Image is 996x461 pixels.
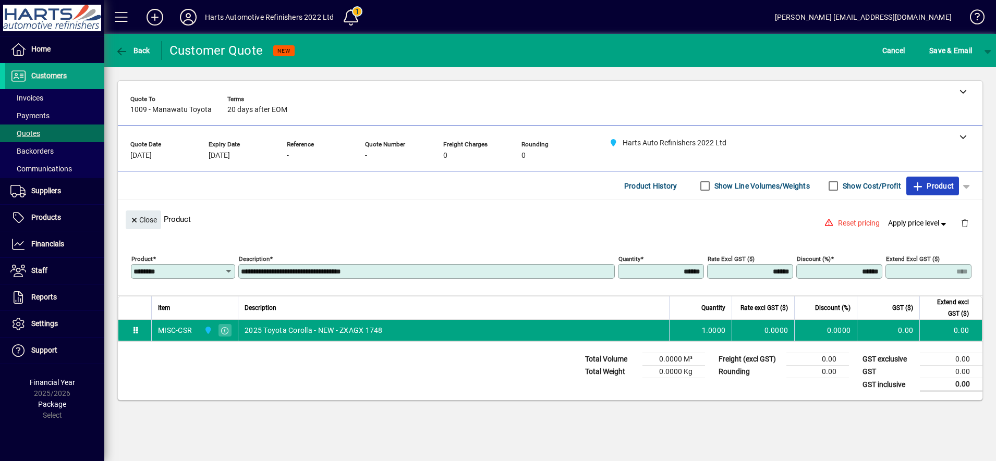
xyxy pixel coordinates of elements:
div: MISC-CSR [158,325,192,335]
td: 0.0000 M³ [642,353,705,366]
span: 0 [443,152,447,160]
button: Back [113,41,153,60]
span: Suppliers [31,186,61,195]
td: 0.0000 Kg [642,366,705,378]
span: - [287,152,289,160]
span: Package [38,400,66,408]
mat-label: Quantity [618,255,640,263]
td: GST [857,366,920,378]
td: 0.00 [857,320,919,341]
span: Backorders [10,147,54,155]
mat-label: Extend excl GST ($) [886,255,940,263]
td: Total Volume [580,353,642,366]
td: GST inclusive [857,378,920,391]
span: Discount (%) [815,302,851,314]
td: 0.00 [786,366,849,378]
label: Show Line Volumes/Weights [712,181,810,191]
a: Invoices [5,89,104,107]
mat-label: Rate excl GST ($) [708,255,755,263]
app-page-header-button: Back [104,41,162,60]
a: Home [5,36,104,63]
span: Customers [31,71,67,80]
a: Knowledge Base [962,2,983,36]
div: 0.0000 [738,325,788,335]
span: ave & Email [929,42,972,59]
span: Communications [10,165,72,173]
button: Save & Email [924,41,977,60]
span: 0 [521,152,526,160]
button: Cancel [880,41,908,60]
span: 20 days after EOM [227,106,287,114]
span: [DATE] [209,152,230,160]
span: Quantity [701,302,725,314]
span: Product History [624,178,677,194]
span: S [929,46,933,55]
label: Show Cost/Profit [841,181,901,191]
span: Product [912,178,954,194]
a: Quotes [5,124,104,142]
button: Delete [952,210,977,235]
a: Products [5,205,104,231]
span: GST ($) [892,302,913,314]
button: Reset pricing [834,214,884,233]
span: Description [245,302,276,314]
a: Staff [5,258,104,284]
td: GST exclusive [857,353,920,366]
span: Staff [31,266,47,275]
button: Profile [172,8,205,27]
span: NEW [277,47,290,54]
td: 0.00 [919,320,982,341]
mat-label: Discount (%) [797,255,831,263]
button: Close [126,210,161,229]
app-page-header-button: Close [123,215,164,224]
td: 0.00 [786,353,849,366]
span: Financial Year [30,378,75,387]
td: Freight (excl GST) [713,353,786,366]
a: Reports [5,284,104,310]
span: Settings [31,319,58,328]
td: 0.00 [920,366,982,378]
span: Products [31,213,61,221]
app-page-header-button: Delete [952,218,977,228]
button: Product History [620,177,682,195]
span: Payments [10,111,50,120]
span: - [365,152,367,160]
button: Product [906,177,959,195]
mat-label: Product [131,255,153,263]
td: 0.00 [920,378,982,391]
span: Item [158,302,171,314]
span: 1009 - Manawatu Toyota [130,106,212,114]
span: Extend excl GST ($) [926,296,969,319]
a: Communications [5,160,104,178]
a: Payments [5,107,104,124]
span: 2025 Toyota Corolla - NEW - ZXAGX 1748 [245,325,383,335]
span: Quotes [10,129,40,138]
mat-label: Description [239,255,270,263]
div: Customer Quote [169,42,263,59]
div: [PERSON_NAME] [EMAIL_ADDRESS][DOMAIN_NAME] [775,9,952,26]
button: Apply price level [884,214,953,233]
td: Rounding [713,366,786,378]
a: Backorders [5,142,104,160]
span: [DATE] [130,152,152,160]
td: 0.00 [920,353,982,366]
div: Product [118,200,982,238]
span: Cancel [882,42,905,59]
a: Support [5,338,104,364]
a: Financials [5,231,104,257]
a: Suppliers [5,178,104,204]
span: Back [115,46,150,55]
span: Harts Auto Refinishers 2022 Ltd [201,325,213,336]
td: Total Weight [580,366,642,378]
span: Reports [31,293,57,301]
span: Home [31,45,51,53]
span: Close [130,211,157,229]
span: Rate excl GST ($) [740,302,788,314]
span: Invoices [10,94,43,102]
span: Apply price level [888,218,949,229]
a: Settings [5,311,104,337]
div: Harts Automotive Refinishers 2022 Ltd [205,9,334,26]
span: 1.0000 [702,325,726,335]
span: Financials [31,240,64,248]
span: Support [31,346,57,354]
